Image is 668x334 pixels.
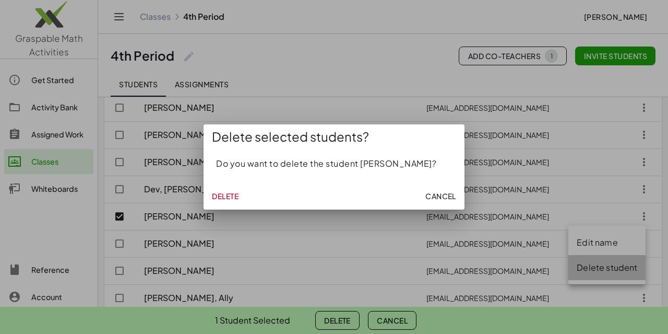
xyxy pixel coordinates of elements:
[212,129,369,145] span: Delete selected students?
[204,149,464,182] div: Do you want to delete the student [PERSON_NAME]?
[421,187,460,205] button: Cancel
[212,191,238,201] span: Delete
[425,191,456,201] span: Cancel
[208,187,243,205] button: Delete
